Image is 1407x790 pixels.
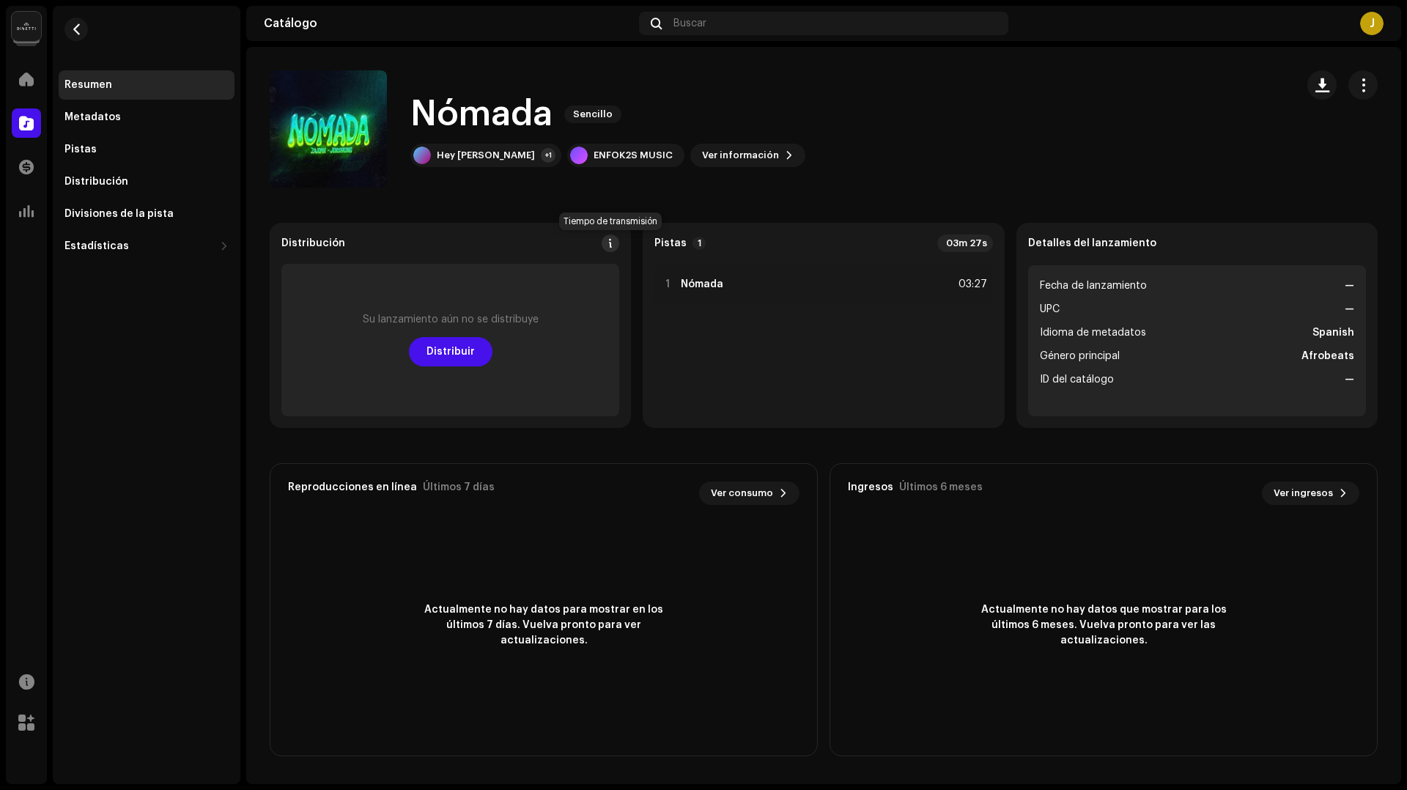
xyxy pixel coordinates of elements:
[848,481,893,493] div: Ingresos
[64,176,128,188] div: Distribución
[702,141,779,170] span: Ver información
[59,135,234,164] re-m-nav-item: Pistas
[64,208,174,220] div: Divisiones de la pista
[12,12,41,41] img: 02a7c2d3-3c89-4098-b12f-2ff2945c95ee
[594,149,673,161] div: ENFOK2S MUSIC
[423,481,495,493] div: Últimos 7 días
[654,237,687,249] strong: Pistas
[1040,324,1146,342] span: Idioma de metadatos
[264,18,633,29] div: Catálogo
[1040,277,1147,295] span: Fecha de lanzamiento
[681,278,723,290] strong: Nómada
[64,111,121,123] div: Metadatos
[59,70,234,100] re-m-nav-item: Resumen
[1301,347,1354,365] strong: Afrobeats
[412,602,676,649] span: Actualmente no hay datos para mostrar en los últimos 7 días. Vuelva pronto para ver actualizaciones.
[1274,479,1333,508] span: Ver ingresos
[59,232,234,261] re-m-nav-dropdown: Estadísticas
[1360,12,1384,35] div: J
[955,276,987,293] div: 03:27
[972,602,1236,649] span: Actualmente no hay datos que mostrar para los últimos 6 meses. Vuelva pronto para ver las actuali...
[410,91,553,138] h1: Nómada
[711,479,773,508] span: Ver consumo
[64,144,97,155] div: Pistas
[437,149,535,161] div: Hey [PERSON_NAME]
[59,199,234,229] re-m-nav-item: Divisiones de la pista
[1345,277,1354,295] strong: —
[690,144,805,167] button: Ver información
[1262,481,1359,505] button: Ver ingresos
[564,106,621,123] span: Sencillo
[409,337,492,366] button: Distribuir
[59,103,234,132] re-m-nav-item: Metadatos
[693,237,706,250] p-badge: 1
[541,148,555,163] div: +1
[64,79,112,91] div: Resumen
[1040,371,1114,388] span: ID del catálogo
[1345,300,1354,318] strong: —
[363,314,539,325] div: Su lanzamiento aún no se distribuye
[1028,237,1156,249] strong: Detalles del lanzamiento
[1345,371,1354,388] strong: —
[673,18,706,29] span: Buscar
[281,237,345,249] div: Distribución
[899,481,983,493] div: Últimos 6 meses
[937,235,993,252] div: 03m 27s
[1312,324,1354,342] strong: Spanish
[699,481,799,505] button: Ver consumo
[1040,347,1120,365] span: Género principal
[426,337,475,366] span: Distribuir
[1040,300,1060,318] span: UPC
[64,240,129,252] div: Estadísticas
[288,481,417,493] div: Reproducciones en línea
[59,167,234,196] re-m-nav-item: Distribución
